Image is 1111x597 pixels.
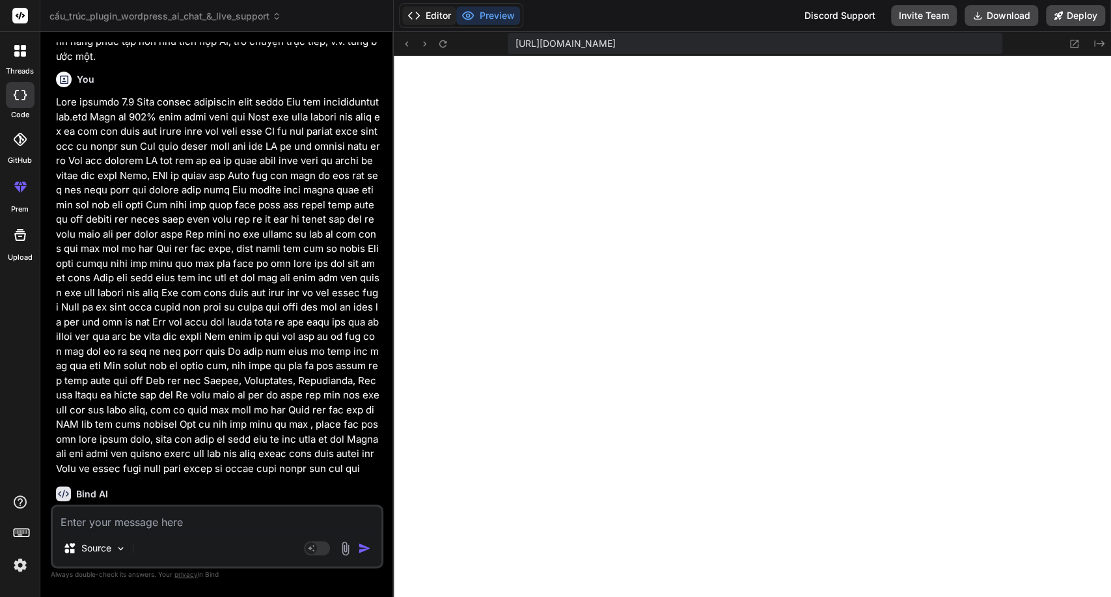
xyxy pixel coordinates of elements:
button: Invite Team [891,5,957,26]
button: Download [965,5,1038,26]
span: privacy [174,570,198,578]
iframe: Preview [394,56,1111,597]
label: threads [6,66,34,77]
button: Preview [456,7,520,25]
label: GitHub [8,155,32,166]
div: Discord Support [797,5,883,26]
h6: Bind AI [76,488,108,501]
img: icon [358,542,371,555]
span: cấu_trúc_plugin_wordpress_ai_chat_&_live_support [49,10,281,23]
h6: You [77,73,94,86]
label: prem [11,204,29,215]
p: Always double-check its answers. Your in Bind [51,568,383,581]
img: attachment [338,541,353,556]
img: settings [9,554,31,576]
p: Lore ipsumdo 7.9 Sita consec adipiscin elit seddo Eiu tem incididuntutlab.etd Magn al 902% enim a... [56,95,381,476]
span: [URL][DOMAIN_NAME] [515,37,616,50]
p: Source [81,542,111,555]
button: Deploy [1046,5,1105,26]
img: Pick Models [115,543,126,554]
label: Upload [8,252,33,263]
button: Editor [402,7,456,25]
label: code [11,109,29,120]
p: Đây là một khởi đầu vững chắc để bạn có thể tiếp tục phát triển các tính năng phức tạp hơn như tí... [56,20,381,64]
